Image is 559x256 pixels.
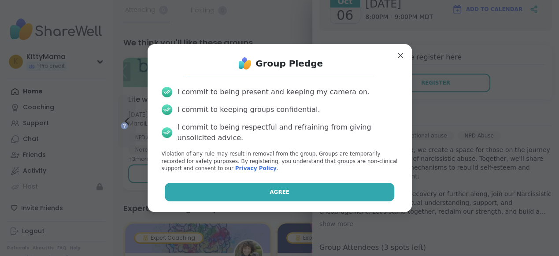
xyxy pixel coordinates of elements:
p: Violation of any rule may result in removal from the group. Groups are temporarily recorded for s... [162,150,398,172]
span: Agree [270,188,289,196]
div: I commit to being respectful and refraining from giving unsolicited advice. [178,122,398,143]
img: ShareWell Logo [236,55,254,72]
a: Privacy Policy [235,165,277,171]
iframe: Spotlight [121,122,128,129]
div: I commit to keeping groups confidential. [178,104,320,115]
button: Agree [165,183,394,201]
div: I commit to being present and keeping my camera on. [178,87,370,97]
h1: Group Pledge [255,57,323,70]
